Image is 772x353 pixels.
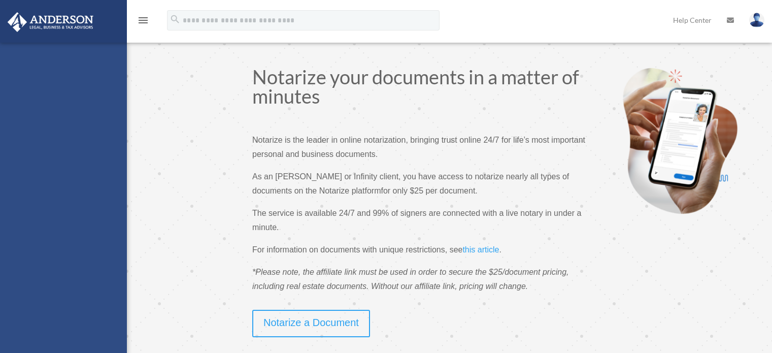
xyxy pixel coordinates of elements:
i: menu [137,14,149,26]
a: this article [462,245,499,259]
a: Notarize a Document [252,310,370,337]
span: *Please note, the affiliate link must be used in order to secure the $25/document pricing, includ... [252,268,568,291]
img: Anderson Advisors Platinum Portal [5,12,96,32]
img: Notarize-hero [619,67,741,214]
span: For information on documents with unique restrictions, see [252,245,462,254]
span: As an [PERSON_NAME] or Infinity client, you have access to notarize nearly all types of documents... [252,172,569,195]
i: search [170,14,181,25]
img: User Pic [749,13,764,27]
span: this article [462,245,499,254]
span: for only $25 per document. [381,186,477,195]
span: The service is available 24/7 and 99% of signers are connected with a live notary in under a minute. [252,209,581,232]
span: Notarize is the leader in online notarization, bringing trust online 24/7 for life’s most importa... [252,136,585,158]
h1: Notarize your documents in a matter of minutes [252,67,587,111]
span: . [499,245,501,254]
a: menu [137,18,149,26]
